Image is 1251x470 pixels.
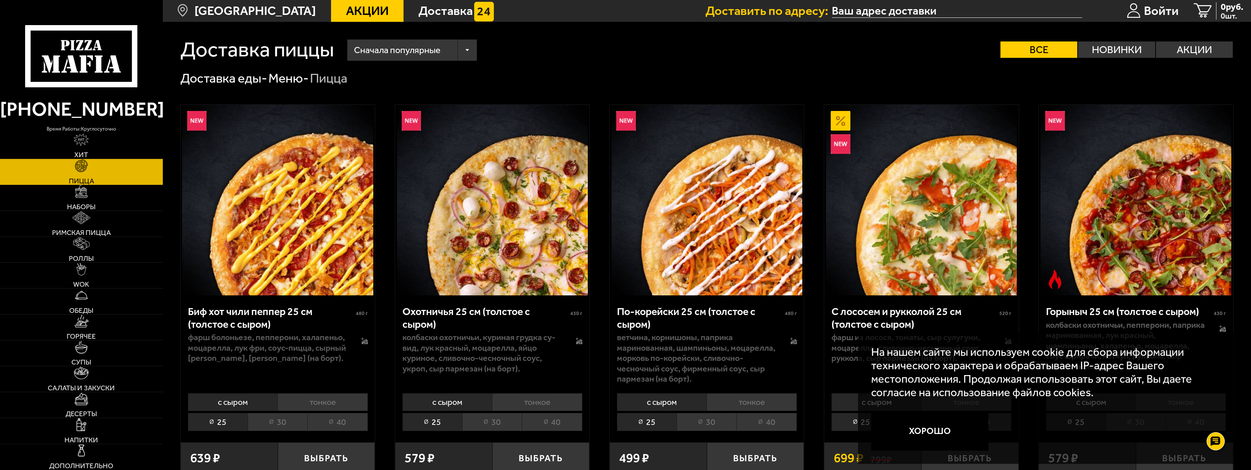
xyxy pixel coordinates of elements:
span: Горячее [67,333,96,340]
span: 480 г [356,310,368,316]
span: Сначала популярные [354,38,440,63]
div: Горыныч 25 см (толстое с сыром) [1046,305,1212,318]
li: с сыром [617,393,707,411]
li: 30 [248,413,307,431]
img: Новинка [402,111,421,131]
li: с сыром [188,393,278,411]
li: 40 [736,413,796,431]
label: Акции [1156,41,1233,58]
li: с сыром [402,393,492,411]
p: колбаски охотничьи, куриная грудка су-вид, лук красный, моцарелла, яйцо куриное, сливочно-чесночн... [402,332,563,374]
span: Доставка [418,5,473,17]
p: На нашем сайте мы используем cookie для сбора информации технического характера и обрабатываем IP... [871,345,1216,399]
li: тонкое [278,393,368,411]
li: 40 [307,413,367,431]
span: WOK [73,281,89,288]
div: Охотничья 25 см (толстое с сыром) [402,305,569,330]
s: 799 ₽ [870,452,892,465]
div: С лососем и рукколой 25 см (толстое с сыром) [831,305,998,330]
span: Напитки [64,437,98,443]
p: фарш болоньезе, пепперони, халапеньо, моцарелла, лук фри, соус-пицца, сырный [PERSON_NAME], [PERS... [188,332,348,363]
img: Новинка [831,134,850,154]
span: Римская пицца [52,229,111,236]
li: 25 [617,413,677,431]
span: 579 ₽ [405,452,434,465]
div: Пицца [310,70,347,87]
span: Хит [74,151,88,158]
span: Войти [1144,5,1179,17]
span: Акции [346,5,389,17]
img: Охотничья 25 см (толстое с сыром) [397,105,588,295]
span: Обеды [69,307,93,314]
span: Доставить по адресу: [705,5,832,17]
li: тонкое [492,393,582,411]
a: Меню- [268,71,309,86]
span: 430 г [570,310,582,316]
span: 0 шт. [1221,12,1243,20]
p: фарш из лосося, томаты, сыр сулугуни, моцарелла, сливочно-чесночный соус, руккола, сыр пармезан (... [831,332,992,363]
img: С лососем и рукколой 25 см (толстое с сыром) [826,105,1017,295]
a: НовинкаПо-корейски 25 см (толстое с сыром) [610,105,804,295]
label: Все [1000,41,1077,58]
li: 40 [522,413,582,431]
li: 25 [402,413,462,431]
span: 699 ₽ [834,452,863,465]
span: 520 г [999,310,1011,316]
span: Супы [71,359,91,366]
span: 579 ₽ [1048,452,1078,465]
img: 15daf4d41897b9f0e9f617042186c801.svg [474,2,494,21]
li: 25 [188,413,248,431]
img: Новинка [1045,111,1065,131]
img: Новинка [187,111,207,131]
p: колбаски Охотничьи, пепперони, паприка маринованная, лук красный, шампиньоны, халапеньо, моцарелл... [1046,320,1206,372]
span: Роллы [69,255,94,262]
span: 0 руб. [1221,2,1243,11]
span: 499 ₽ [619,452,649,465]
li: с сыром [831,393,921,411]
span: 430 г [1214,310,1226,316]
img: По-корейски 25 см (толстое с сыром) [611,105,802,295]
li: 25 [831,413,891,431]
img: Острое блюдо [1045,270,1065,289]
div: По-корейски 25 см (толстое с сыром) [617,305,783,330]
img: Биф хот чили пеппер 25 см (толстое с сыром) [182,105,373,295]
p: ветчина, корнишоны, паприка маринованная, шампиньоны, моцарелла, морковь по-корейски, сливочно-че... [617,332,777,384]
li: тонкое [707,393,797,411]
li: 30 [677,413,736,431]
a: НовинкаБиф хот чили пеппер 25 см (толстое с сыром) [181,105,375,295]
span: 639 ₽ [190,452,220,465]
span: 480 г [785,310,797,316]
span: Пицца [69,178,94,184]
input: Ваш адрес доставки [832,4,1082,18]
a: Доставка еды- [180,71,267,86]
img: Новинка [616,111,636,131]
button: Хорошо [871,412,988,451]
a: НовинкаОстрое блюдоГорыныч 25 см (толстое с сыром) [1039,105,1233,295]
span: Наборы [67,203,95,210]
label: Новинки [1078,41,1155,58]
li: 30 [462,413,522,431]
img: Акционный [831,111,850,131]
span: Салаты и закуски [48,385,115,391]
img: Горыныч 25 см (толстое с сыром) [1040,105,1231,295]
span: [GEOGRAPHIC_DATA] [194,5,316,17]
span: Десерты [66,410,97,417]
h1: Доставка пиццы [180,39,334,60]
div: Биф хот чили пеппер 25 см (толстое с сыром) [188,305,354,330]
a: АкционныйНовинкаС лососем и рукколой 25 см (толстое с сыром) [824,105,1018,295]
span: Дополнительно [49,462,113,469]
a: НовинкаОхотничья 25 см (толстое с сыром) [395,105,589,295]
